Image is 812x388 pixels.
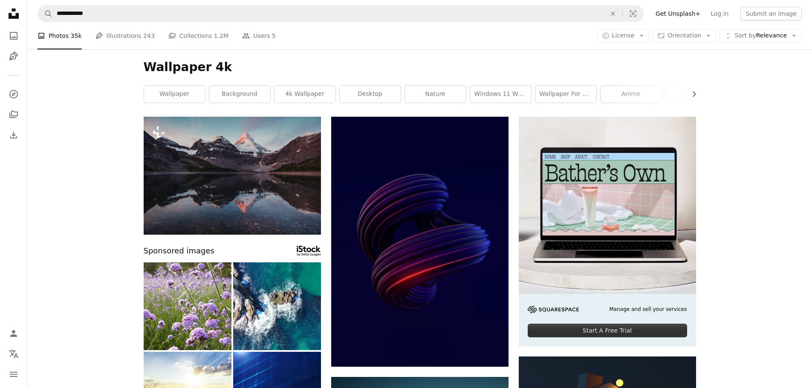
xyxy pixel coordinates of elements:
[5,106,22,123] a: Collections
[144,86,205,103] a: wallpaper
[242,22,276,49] a: Users 5
[686,86,696,103] button: scroll list to the right
[734,32,756,39] span: Sort by
[272,31,276,40] span: 5
[144,60,696,75] h1: Wallpaper 4k
[233,262,321,350] img: Where Sea Meets Stone: Aerial Shots of Waves Crashing with Power and Grace
[5,86,22,103] a: Explore
[720,29,802,43] button: Sort byRelevance
[650,7,705,20] a: Get Unsplash+
[144,245,214,257] span: Sponsored images
[653,29,716,43] button: Orientation
[168,22,228,49] a: Collections 1.2M
[214,31,228,40] span: 1.2M
[144,117,321,235] img: a mountain is reflected in the still water of a lake
[666,86,727,103] a: outdoor
[38,6,52,22] button: Search Unsplash
[95,22,155,49] a: Illustrations 243
[668,32,701,39] span: Orientation
[5,345,22,362] button: Language
[519,117,696,294] img: file-1707883121023-8e3502977149image
[209,86,270,103] a: background
[734,32,787,40] span: Relevance
[144,262,231,350] img: Purple verbena in the garden
[5,27,22,44] a: Photos
[331,238,509,245] a: a bright red and blue circle
[340,86,401,103] a: desktop
[5,48,22,65] a: Illustrations
[38,5,644,22] form: Find visuals sitewide
[604,6,622,22] button: Clear
[623,6,643,22] button: Visual search
[5,325,22,342] a: Log in / Sign up
[144,172,321,179] a: a mountain is reflected in the still water of a lake
[519,117,696,346] a: Manage and sell your servicesStart A Free Trial
[331,117,509,367] img: a bright red and blue circle
[5,366,22,383] button: Menu
[705,7,734,20] a: Log in
[528,306,579,313] img: file-1705255347840-230a6ab5bca9image
[5,126,22,144] a: Download History
[612,32,635,39] span: License
[528,324,687,337] div: Start A Free Trial
[601,86,662,103] a: anime
[143,31,155,40] span: 243
[609,306,687,313] span: Manage and sell your services
[405,86,466,103] a: nature
[597,29,650,43] button: License
[535,86,596,103] a: wallpaper for mobile
[275,86,335,103] a: 4k wallpaper
[470,86,531,103] a: windows 11 wallpaper
[740,7,802,20] button: Submit an image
